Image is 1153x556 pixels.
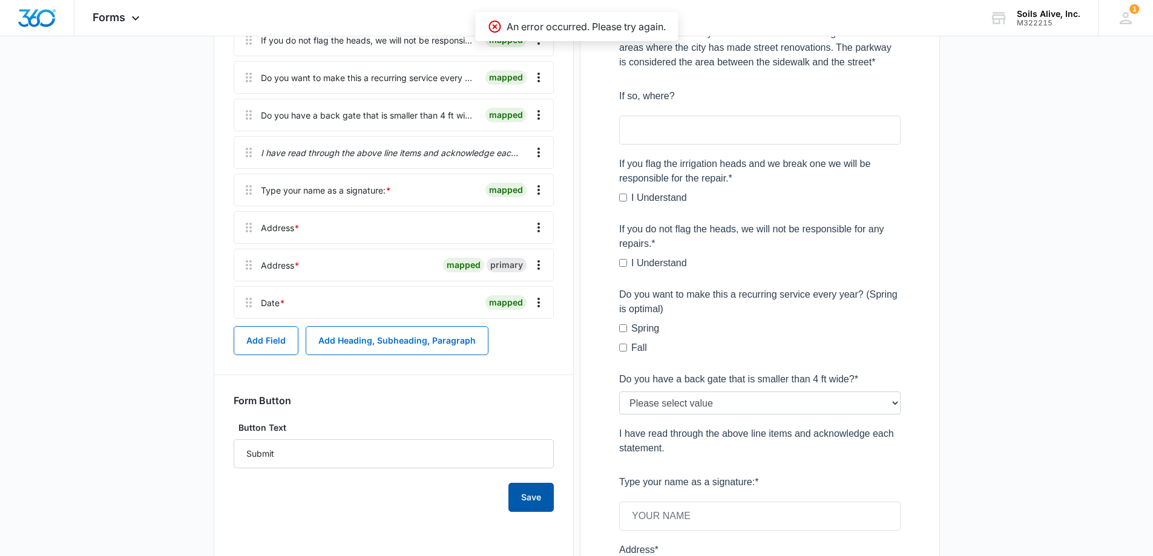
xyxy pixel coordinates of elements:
[12,448,68,462] label: I Understand
[1017,9,1080,19] div: account name
[12,218,281,247] label: I do not have drip irrigation in turf areas on the property. This includes the parkways.*
[529,218,548,237] button: Overflow Menu
[1129,4,1139,14] span: 1
[529,180,548,200] button: Overflow Menu
[261,221,300,234] div: Address
[443,258,484,272] div: mapped
[529,105,548,125] button: Overflow Menu
[261,296,285,309] div: Date
[93,11,125,24] span: Forms
[529,293,548,312] button: Overflow Menu
[261,146,519,159] p: I have read through the above line items and acknowledge each statement.
[485,183,527,197] div: mapped
[306,326,488,355] button: Add Heading, Subheading, Paragraph
[485,70,527,85] div: mapped
[508,483,554,512] button: Save
[261,71,476,84] div: Do you want to make this a recurring service every year? (Spring is optimal)
[261,109,476,122] div: Do you have a back gate that is smaller than 4 ft wide?
[529,68,548,87] button: Overflow Menu
[529,255,548,275] button: Overflow Menu
[234,394,291,407] h3: Form Button
[1017,19,1080,27] div: account id
[234,421,554,434] label: Button Text
[261,34,476,47] div: If you do not flag the heads, we will not be responsible for any repairs.
[487,258,527,272] div: primary
[12,252,234,266] label: I do have drip irrigation in turf areas on my property.
[234,326,298,355] button: Add Field
[12,513,68,528] label: I Understand
[485,295,527,310] div: mapped
[261,184,391,197] div: Type your name as a signature:
[529,143,548,162] button: Overflow Menu
[261,259,300,272] div: Address
[1129,4,1139,14] div: notifications count
[485,108,527,122] div: mapped
[507,19,666,34] p: An error occurred. Please try again.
